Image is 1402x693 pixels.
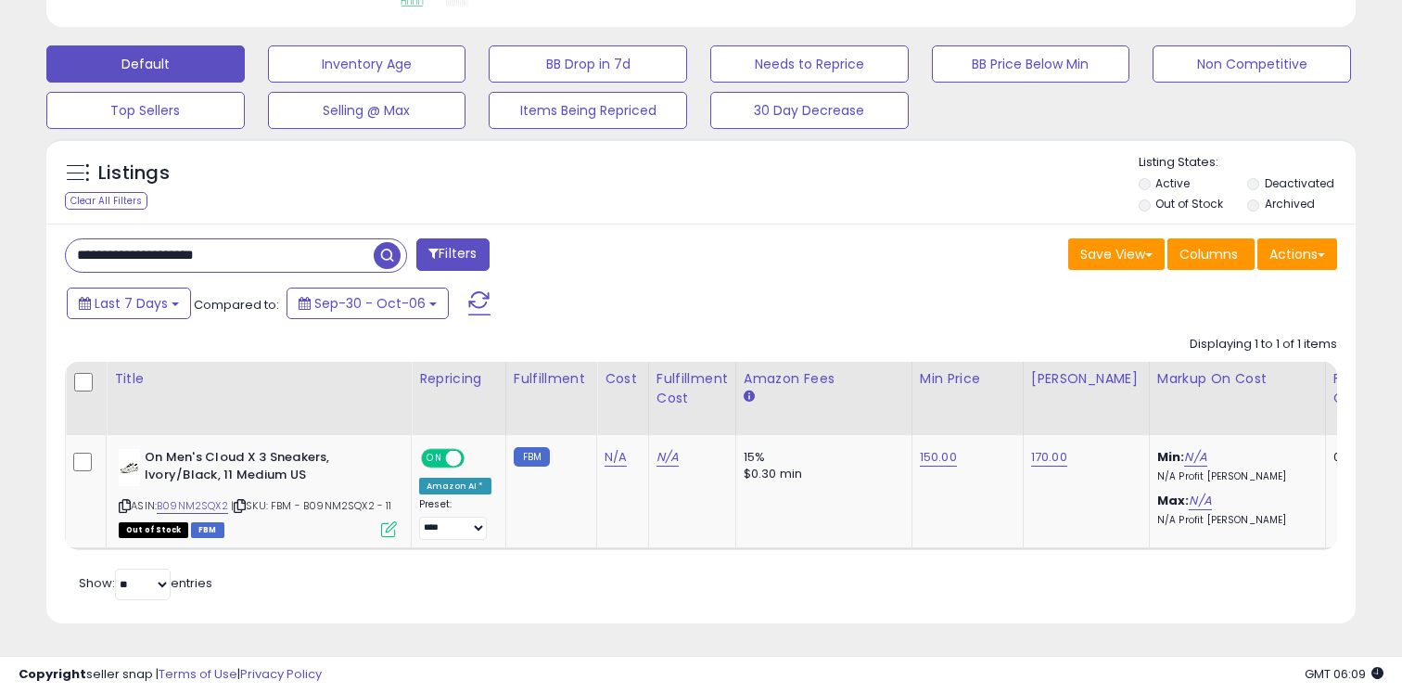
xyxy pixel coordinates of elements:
div: Displaying 1 to 1 of 1 items [1190,336,1337,353]
button: Default [46,45,245,83]
label: Out of Stock [1155,196,1223,212]
p: N/A Profit [PERSON_NAME] [1157,470,1311,483]
button: BB Drop in 7d [489,45,687,83]
span: Last 7 Days [95,294,168,313]
div: Cost [605,369,641,389]
div: [PERSON_NAME] [1031,369,1141,389]
th: The percentage added to the cost of goods (COGS) that forms the calculator for Min & Max prices. [1149,362,1325,435]
button: Needs to Reprice [710,45,909,83]
button: Top Sellers [46,92,245,129]
button: BB Price Below Min [932,45,1130,83]
b: On Men's Cloud X 3 Sneakers, Ivory/Black, 11 Medium US [145,449,370,488]
div: ASIN: [119,449,397,535]
span: | SKU: FBM - B09NM2SQX2 - 11 [231,498,392,513]
h5: Listings [98,160,170,186]
a: N/A [1184,448,1206,467]
span: 2025-10-14 06:09 GMT [1305,665,1383,683]
button: Items Being Repriced [489,92,687,129]
div: 15% [744,449,898,466]
div: Markup on Cost [1157,369,1318,389]
a: B09NM2SQX2 [157,498,228,514]
button: Filters [416,238,489,271]
p: Listing States: [1139,154,1357,172]
div: $0.30 min [744,466,898,482]
span: Sep-30 - Oct-06 [314,294,426,313]
button: Last 7 Days [67,288,191,319]
small: FBM [514,447,550,467]
label: Deactivated [1265,175,1334,191]
div: seller snap | | [19,666,322,684]
button: Non Competitive [1153,45,1351,83]
a: N/A [605,448,627,467]
div: 0 [1333,449,1391,466]
a: N/A [656,448,679,467]
div: Min Price [920,369,1015,389]
div: Amazon Fees [744,369,904,389]
label: Active [1155,175,1190,191]
button: Save View [1068,238,1165,270]
div: Title [114,369,403,389]
p: N/A Profit [PERSON_NAME] [1157,514,1311,527]
button: Selling @ Max [268,92,466,129]
a: 170.00 [1031,448,1067,467]
span: OFF [462,451,491,467]
div: Fulfillment Cost [656,369,728,408]
span: Columns [1179,245,1238,263]
div: Clear All Filters [65,192,147,210]
label: Archived [1265,196,1315,212]
a: 150.00 [920,448,957,467]
div: Amazon AI * [419,478,491,494]
button: Inventory Age [268,45,466,83]
div: Repricing [419,369,498,389]
div: Fulfillment [514,369,589,389]
span: FBM [191,522,224,538]
strong: Copyright [19,665,86,683]
a: Terms of Use [159,665,237,683]
div: Preset: [419,498,491,540]
b: Min: [1157,448,1185,466]
small: Amazon Fees. [744,389,755,405]
span: All listings that are currently out of stock and unavailable for purchase on Amazon [119,522,188,538]
span: Show: entries [79,574,212,592]
button: 30 Day Decrease [710,92,909,129]
a: N/A [1189,492,1211,510]
b: Max: [1157,492,1190,509]
a: Privacy Policy [240,665,322,683]
img: 21qAtT5Bh-L._SL40_.jpg [119,449,140,486]
div: Fulfillable Quantity [1333,369,1397,408]
button: Columns [1167,238,1255,270]
span: Compared to: [194,296,279,314]
button: Actions [1257,238,1337,270]
span: ON [423,451,446,467]
button: Sep-30 - Oct-06 [287,288,449,319]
